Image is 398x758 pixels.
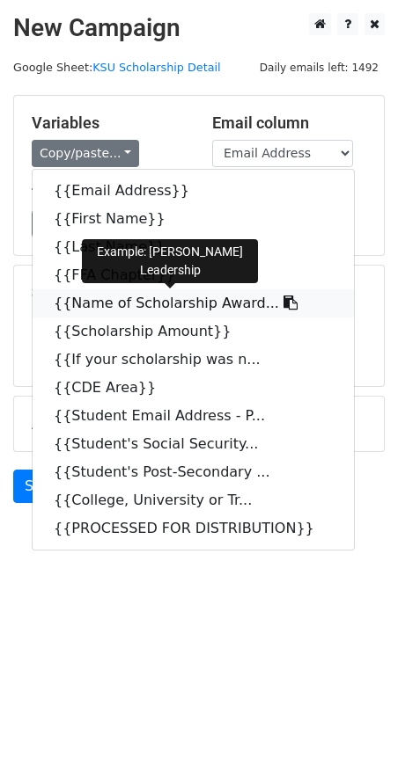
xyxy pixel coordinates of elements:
[13,470,71,503] a: Send
[32,140,139,167] a: Copy/paste...
[33,317,354,346] a: {{Scholarship Amount}}
[254,58,385,77] span: Daily emails left: 1492
[33,233,354,261] a: {{Last Name}}
[33,177,354,205] a: {{Email Address}}
[33,430,354,458] a: {{Student's Social Security...
[33,261,354,289] a: {{FFA Chapter}}
[33,374,354,402] a: {{CDE Area}}
[32,113,186,133] h5: Variables
[92,61,220,74] a: KSU Scholarship Detail
[33,346,354,374] a: {{If your scholarship was n...
[33,402,354,430] a: {{Student Email Address - P...
[33,289,354,317] a: {{Name of Scholarship Award...
[33,514,354,543] a: {{PROCESSED FOR DISTRIBUTION}}
[33,458,354,486] a: {{Student's Post-Secondary ...
[33,486,354,514] a: {{College, University or Tr...
[13,61,221,74] small: Google Sheet:
[13,13,385,43] h2: New Campaign
[254,61,385,74] a: Daily emails left: 1492
[310,674,398,758] iframe: Chat Widget
[33,205,354,233] a: {{First Name}}
[82,239,258,283] div: Example: [PERSON_NAME] Leadership
[212,113,366,133] h5: Email column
